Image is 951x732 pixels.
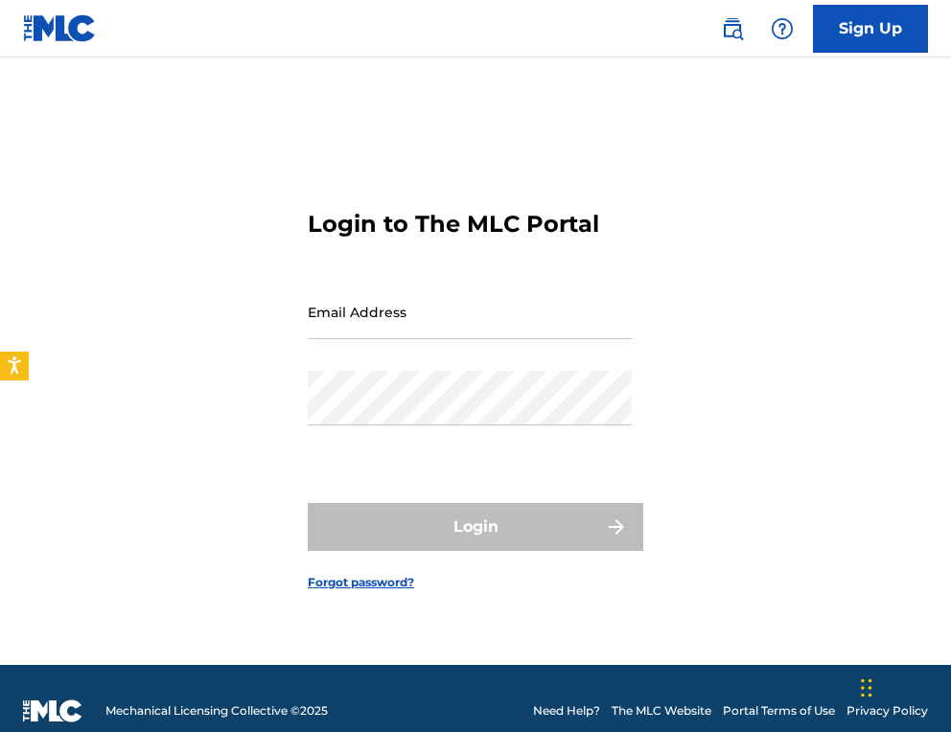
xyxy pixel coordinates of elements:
[763,10,801,48] div: Help
[721,17,744,40] img: search
[612,702,711,720] a: The MLC Website
[23,14,97,42] img: MLC Logo
[813,5,928,53] a: Sign Up
[855,640,951,732] iframe: Chat Widget
[723,702,835,720] a: Portal Terms of Use
[847,702,928,720] a: Privacy Policy
[23,699,82,722] img: logo
[308,574,414,591] a: Forgot password?
[308,210,599,239] h3: Login to The MLC Portal
[105,702,328,720] span: Mechanical Licensing Collective © 2025
[771,17,794,40] img: help
[713,10,752,48] a: Public Search
[533,702,600,720] a: Need Help?
[861,659,872,717] div: Drag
